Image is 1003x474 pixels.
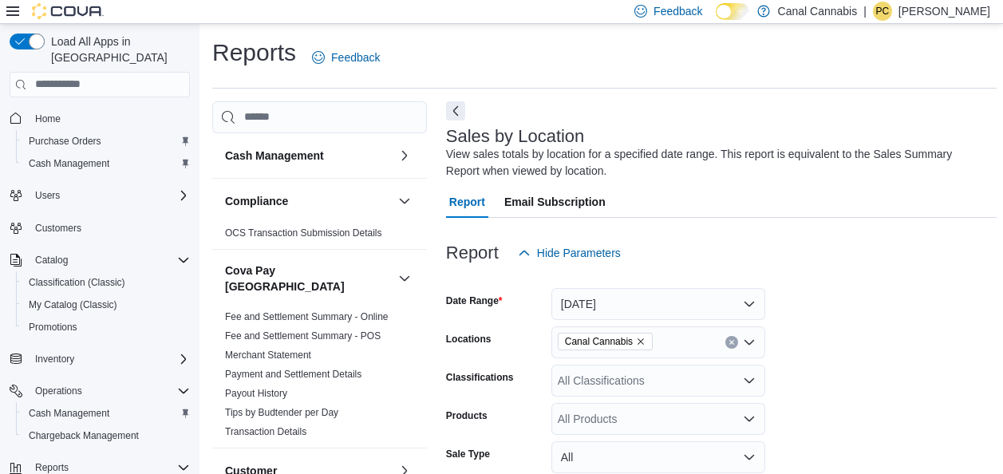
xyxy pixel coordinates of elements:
[3,249,196,271] button: Catalog
[22,295,124,314] a: My Catalog (Classic)
[16,130,196,152] button: Purchase Orders
[446,294,503,307] label: Date Range
[29,350,81,369] button: Inventory
[22,318,84,337] a: Promotions
[35,385,82,397] span: Operations
[29,186,66,205] button: Users
[3,107,196,130] button: Home
[29,157,109,170] span: Cash Management
[29,186,190,205] span: Users
[29,407,109,420] span: Cash Management
[331,49,380,65] span: Feedback
[725,336,738,349] button: Clear input
[551,288,765,320] button: [DATE]
[446,371,514,384] label: Classifications
[16,425,196,447] button: Chargeback Management
[225,330,381,342] span: Fee and Settlement Summary - POS
[446,127,585,146] h3: Sales by Location
[29,135,101,148] span: Purchase Orders
[29,381,190,401] span: Operations
[225,193,288,209] h3: Compliance
[873,2,892,21] div: Patrick Ciantar
[212,223,427,249] div: Compliance
[743,374,756,387] button: Open list of options
[306,41,386,73] a: Feedback
[16,294,196,316] button: My Catalog (Classic)
[225,193,392,209] button: Compliance
[16,316,196,338] button: Promotions
[898,2,990,21] p: [PERSON_NAME]
[225,368,361,381] span: Payment and Settlement Details
[22,318,190,337] span: Promotions
[225,350,311,361] a: Merchant Statement
[22,404,190,423] span: Cash Management
[558,333,653,350] span: Canal Cannabis
[29,251,190,270] span: Catalog
[3,184,196,207] button: Users
[778,2,858,21] p: Canal Cannabis
[511,237,627,269] button: Hide Parameters
[22,273,132,292] a: Classification (Classic)
[225,369,361,380] a: Payment and Settlement Details
[225,311,389,322] a: Fee and Settlement Summary - Online
[225,148,392,164] button: Cash Management
[636,337,646,346] button: Remove Canal Cannabis from selection in this group
[3,380,196,402] button: Operations
[225,330,381,342] a: Fee and Settlement Summary - POS
[225,387,287,400] span: Payout History
[446,409,488,422] label: Products
[16,152,196,175] button: Cash Management
[29,350,190,369] span: Inventory
[29,251,74,270] button: Catalog
[225,227,382,239] a: OCS Transaction Submission Details
[225,388,287,399] a: Payout History
[22,273,190,292] span: Classification (Classic)
[29,218,190,238] span: Customers
[225,425,306,438] span: Transaction Details
[225,406,338,419] span: Tips by Budtender per Day
[446,448,490,460] label: Sale Type
[743,413,756,425] button: Open list of options
[537,245,621,261] span: Hide Parameters
[22,426,145,445] a: Chargeback Management
[212,37,296,69] h1: Reports
[16,402,196,425] button: Cash Management
[29,276,125,289] span: Classification (Classic)
[716,3,749,20] input: Dark Mode
[225,148,324,164] h3: Cash Management
[551,441,765,473] button: All
[32,3,104,19] img: Cova
[16,271,196,294] button: Classification (Classic)
[3,216,196,239] button: Customers
[35,254,68,267] span: Catalog
[654,3,702,19] span: Feedback
[35,113,61,125] span: Home
[29,429,139,442] span: Chargeback Management
[29,109,67,128] a: Home
[743,336,756,349] button: Open list of options
[449,186,485,218] span: Report
[446,146,989,180] div: View sales totals by location for a specified date range. This report is equivalent to the Sales ...
[395,192,414,211] button: Compliance
[225,263,392,294] h3: Cova Pay [GEOGRAPHIC_DATA]
[225,407,338,418] a: Tips by Budtender per Day
[45,34,190,65] span: Load All Apps in [GEOGRAPHIC_DATA]
[446,243,499,263] h3: Report
[22,426,190,445] span: Chargeback Management
[504,186,606,218] span: Email Subscription
[3,348,196,370] button: Inventory
[225,426,306,437] a: Transaction Details
[22,295,190,314] span: My Catalog (Classic)
[446,101,465,120] button: Next
[225,310,389,323] span: Fee and Settlement Summary - Online
[395,269,414,288] button: Cova Pay [GEOGRAPHIC_DATA]
[29,219,88,238] a: Customers
[22,154,190,173] span: Cash Management
[212,307,427,448] div: Cova Pay [GEOGRAPHIC_DATA]
[29,109,190,128] span: Home
[29,381,89,401] button: Operations
[35,461,69,474] span: Reports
